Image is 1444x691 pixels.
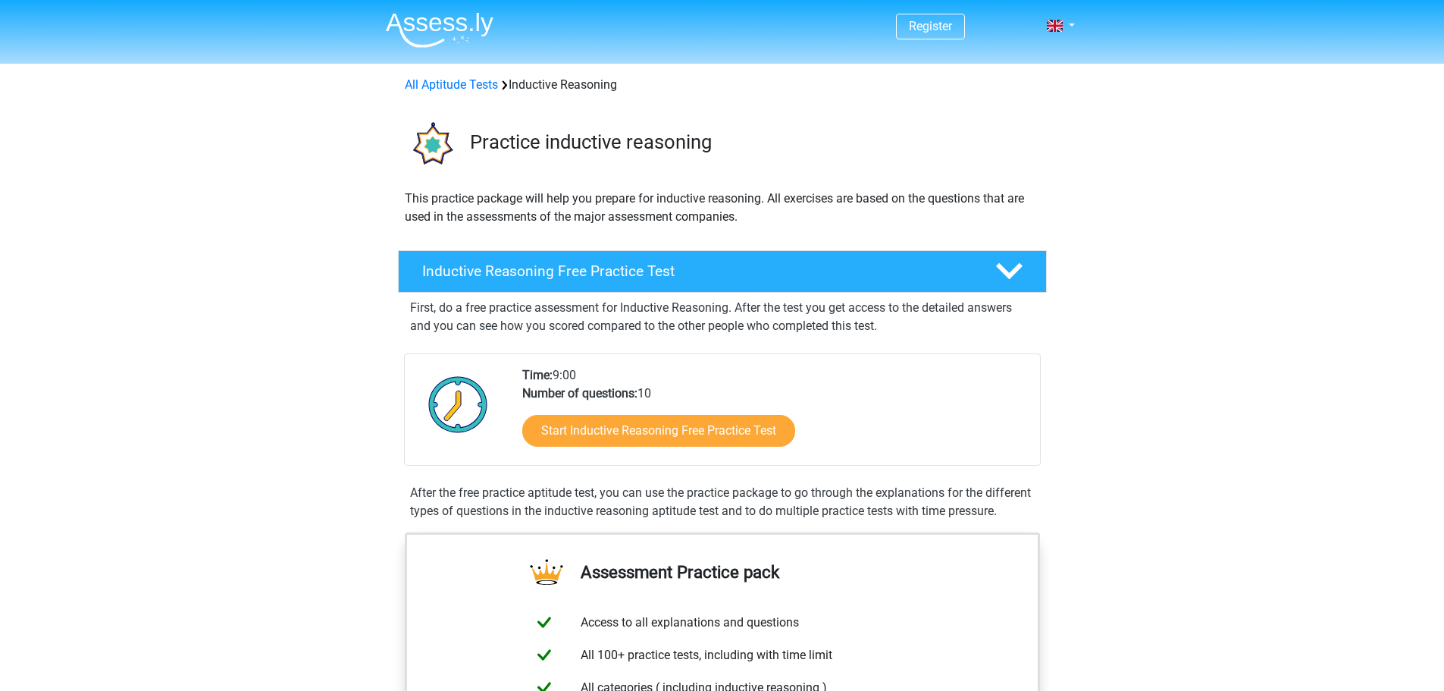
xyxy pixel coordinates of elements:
a: Register [909,19,952,33]
a: Inductive Reasoning Free Practice Test [392,250,1053,293]
h3: Practice inductive reasoning [470,130,1035,154]
img: Assessly [386,12,493,48]
img: inductive reasoning [399,112,463,177]
b: Time: [522,368,553,382]
div: Inductive Reasoning [399,76,1046,94]
h4: Inductive Reasoning Free Practice Test [422,262,971,280]
a: Start Inductive Reasoning Free Practice Test [522,415,795,447]
a: All Aptitude Tests [405,77,498,92]
img: Clock [420,366,496,442]
div: After the free practice aptitude test, you can use the practice package to go through the explana... [404,484,1041,520]
div: 9:00 10 [511,366,1039,465]
p: This practice package will help you prepare for inductive reasoning. All exercises are based on t... [405,190,1040,226]
b: Number of questions: [522,386,637,400]
p: First, do a free practice assessment for Inductive Reasoning. After the test you get access to th... [410,299,1035,335]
